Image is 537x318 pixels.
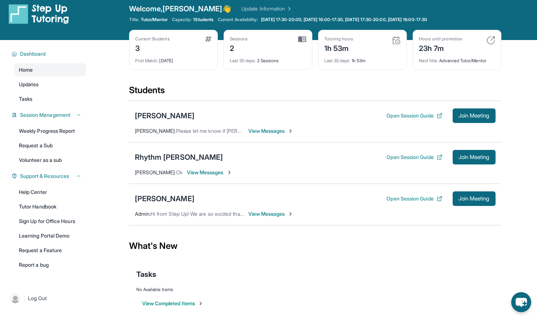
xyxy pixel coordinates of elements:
[135,194,195,204] div: [PERSON_NAME]
[248,127,294,135] span: View Messages
[20,50,46,57] span: Dashboard
[15,229,86,242] a: Learning Portal Demo
[15,63,86,76] a: Home
[419,42,462,53] div: 23h 7m
[419,58,438,63] span: Next title :
[230,58,256,63] span: Last 30 days :
[324,42,353,53] div: 1h 53m
[17,111,81,119] button: Session Management
[15,78,86,91] a: Updates
[15,92,86,106] a: Tasks
[15,244,86,257] a: Request a Feature
[20,111,71,119] span: Session Management
[17,172,81,180] button: Support & Resources
[15,215,86,228] a: Sign Up for Office Hours
[288,211,293,217] img: Chevron-Right
[260,17,429,23] a: [DATE] 17:30-20:00, [DATE] 16:00-17:30, [DATE] 17:30-20:00, [DATE] 16:00-17:30
[511,292,531,312] button: chat-button
[135,169,176,175] span: [PERSON_NAME] :
[324,36,353,42] div: Tutoring hours
[486,36,495,45] img: card
[230,42,248,53] div: 2
[135,53,212,64] div: [DATE]
[261,17,427,23] span: [DATE] 17:30-20:00, [DATE] 16:00-17:30, [DATE] 17:30-20:00, [DATE] 16:00-17:30
[135,36,170,42] div: Current Students
[324,58,350,63] span: Last 30 days :
[230,53,306,64] div: 2 Sessions
[187,169,232,176] span: View Messages
[324,53,401,64] div: 1h 53m
[15,139,86,152] a: Request a Sub
[136,269,156,279] span: Tasks
[135,128,176,134] span: [PERSON_NAME] :
[227,170,232,175] img: Chevron-Right
[15,124,86,138] a: Weekly Progress Report
[241,5,292,12] a: Update Information
[453,191,496,206] button: Join Meeting
[19,95,32,103] span: Tasks
[9,4,69,24] img: logo
[17,50,81,57] button: Dashboard
[176,128,329,134] span: Please let me know if [PERSON_NAME] is unable to join for [DATE]
[28,295,47,302] span: Log Out
[392,36,401,45] img: card
[141,17,168,23] span: Tutor/Mentor
[15,154,86,167] a: Volunteer as a sub
[458,114,490,118] span: Join Meeting
[288,128,293,134] img: Chevron-Right
[419,53,495,64] div: Advanced Tutor/Mentor
[248,210,294,218] span: View Messages
[142,300,204,307] button: View Completed Items
[135,58,159,63] span: First Match :
[458,196,490,201] span: Join Meeting
[285,5,292,12] img: Chevron Right
[15,258,86,271] a: Report a bug
[15,186,86,199] a: Help Center
[386,154,442,161] button: Open Session Guide
[135,42,170,53] div: 3
[129,4,232,14] span: Welcome, [PERSON_NAME] 👋
[193,17,213,23] span: 1 Students
[205,36,212,42] img: card
[230,36,248,42] div: Sessions
[129,84,501,100] div: Students
[386,195,442,202] button: Open Session Guide
[419,36,462,42] div: Hours until promotion
[129,17,139,23] span: Title:
[129,230,501,262] div: What's New
[453,108,496,123] button: Join Meeting
[218,17,258,23] span: Current Availability:
[15,200,86,213] a: Tutor Handbook
[135,211,151,217] span: Admin :
[172,17,192,23] span: Capacity:
[386,112,442,119] button: Open Session Guide
[19,81,39,88] span: Updates
[7,290,86,306] a: |Log Out
[298,36,306,43] img: card
[458,155,490,159] span: Join Meeting
[135,152,223,162] div: Rhythm [PERSON_NAME]
[19,66,33,73] span: Home
[136,287,494,293] div: No Available Items
[176,169,183,175] span: Ok
[135,111,195,121] div: [PERSON_NAME]
[453,150,496,164] button: Join Meeting
[10,293,20,303] img: user-img
[20,172,69,180] span: Support & Resources
[23,294,25,303] span: |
